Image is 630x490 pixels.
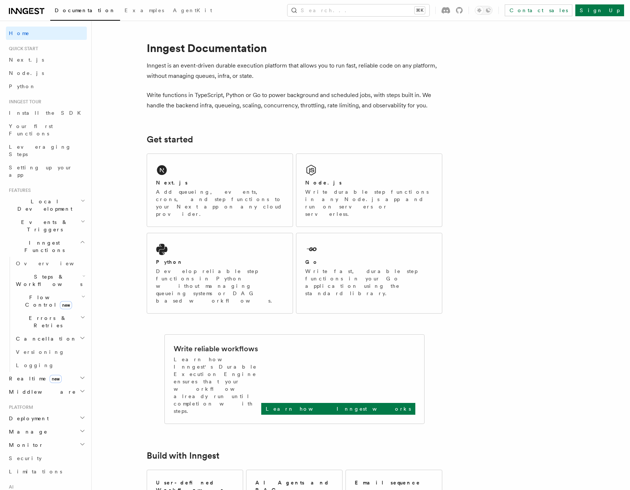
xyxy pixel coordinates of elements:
span: Python [9,83,36,89]
kbd: ⌘K [415,7,425,14]
a: GoWrite fast, durable step functions in your Go application using the standard library. [296,233,442,314]
p: Learn how Inngest works [266,405,411,413]
span: Leveraging Steps [9,144,71,157]
span: Cancellation [13,335,77,342]
p: Write fast, durable step functions in your Go application using the standard library. [305,268,433,297]
p: Develop reliable step functions in Python without managing queueing systems or DAG based workflows. [156,268,284,304]
span: Inngest Functions [6,239,80,254]
a: Your first Functions [6,120,87,140]
span: Errors & Retries [13,314,80,329]
span: AI [6,484,14,490]
a: AgentKit [168,2,217,20]
h1: Inngest Documentation [147,41,442,55]
button: Search...⌘K [287,4,429,16]
button: Flow Controlnew [13,291,87,311]
button: Steps & Workflows [13,270,87,291]
span: Your first Functions [9,123,53,137]
span: Deployment [6,415,49,422]
span: Node.js [9,70,44,76]
button: Toggle dark mode [475,6,493,15]
button: Events & Triggers [6,215,87,236]
p: Add queueing, events, crons, and step functions to your Next app on any cloud provider. [156,188,284,218]
span: Security [9,455,42,461]
button: Local Development [6,195,87,215]
span: Setting up your app [9,165,72,178]
h2: Python [156,258,183,266]
a: Leveraging Steps [6,140,87,161]
span: Local Development [6,198,81,213]
span: Flow Control [13,294,81,308]
span: Install the SDK [9,110,85,116]
a: Build with Inngest [147,451,219,461]
span: Manage [6,428,48,435]
button: Middleware [6,385,87,398]
h2: Next.js [156,179,188,186]
a: Node.jsWrite durable step functions in any Node.js app and run on servers or serverless. [296,153,442,227]
button: Errors & Retries [13,311,87,332]
span: new [60,301,72,309]
span: Steps & Workflows [13,273,82,288]
span: Overview [16,260,92,266]
span: Quick start [6,46,38,52]
button: Realtimenew [6,372,87,385]
a: Setting up your app [6,161,87,182]
a: Get started [147,134,193,145]
span: Middleware [6,388,76,396]
span: Features [6,187,31,193]
a: Learn how Inngest works [261,403,415,415]
a: PythonDevelop reliable step functions in Python without managing queueing systems or DAG based wo... [147,233,293,314]
button: Inngest Functions [6,236,87,257]
a: Home [6,27,87,40]
span: Documentation [55,7,116,13]
span: Realtime [6,375,62,382]
a: Next.jsAdd queueing, events, crons, and step functions to your Next app on any cloud provider. [147,153,293,227]
a: Versioning [13,345,87,359]
a: Next.js [6,53,87,66]
p: Inngest is an event-driven durable execution platform that allows you to run fast, reliable code ... [147,61,442,81]
h2: Write reliable workflows [174,344,258,354]
span: Logging [16,362,54,368]
a: Install the SDK [6,106,87,120]
a: Documentation [50,2,120,21]
a: Node.js [6,66,87,80]
span: Examples [125,7,164,13]
a: Contact sales [505,4,572,16]
span: Monitor [6,441,44,449]
a: Examples [120,2,168,20]
h2: Go [305,258,319,266]
p: Write functions in TypeScript, Python or Go to power background and scheduled jobs, with steps bu... [147,90,442,111]
a: Overview [13,257,87,270]
a: Sign Up [575,4,624,16]
span: new [50,375,62,383]
div: Inngest Functions [6,257,87,372]
span: Inngest tour [6,99,41,105]
span: Home [9,30,30,37]
a: Security [6,452,87,465]
span: Platform [6,404,33,410]
span: Events & Triggers [6,218,81,233]
button: Cancellation [13,332,87,345]
a: Python [6,80,87,93]
button: Manage [6,425,87,438]
span: Versioning [16,349,65,355]
h2: Node.js [305,179,342,186]
p: Write durable step functions in any Node.js app and run on servers or serverless. [305,188,433,218]
p: Learn how Inngest's Durable Execution Engine ensures that your workflow already run until complet... [174,356,261,415]
button: Deployment [6,412,87,425]
button: Monitor [6,438,87,452]
a: Limitations [6,465,87,478]
span: AgentKit [173,7,212,13]
span: Limitations [9,469,62,475]
h2: Email sequence [355,479,420,486]
a: Logging [13,359,87,372]
span: Next.js [9,57,44,63]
